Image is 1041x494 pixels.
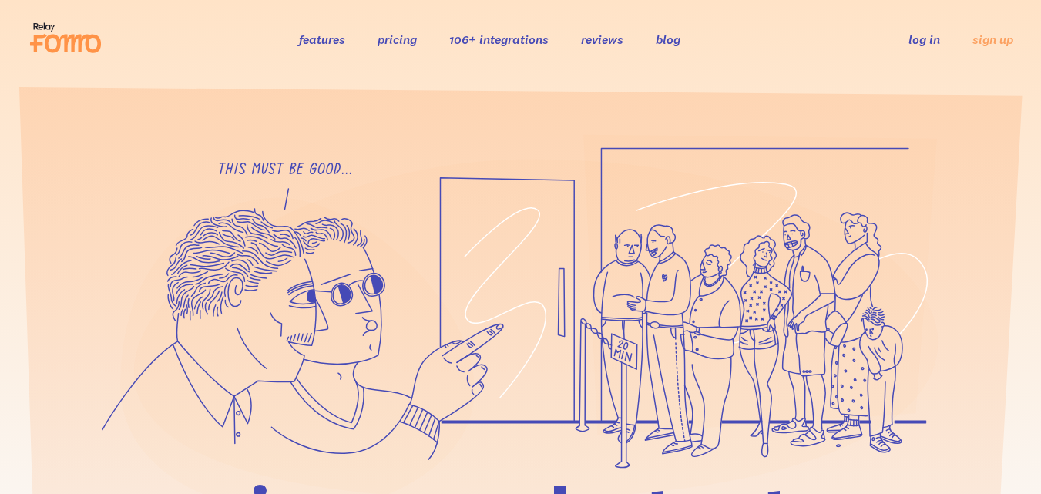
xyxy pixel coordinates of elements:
a: blog [656,32,680,47]
a: reviews [581,32,623,47]
a: sign up [972,32,1013,48]
a: pricing [378,32,417,47]
a: 106+ integrations [449,32,549,47]
a: features [299,32,345,47]
a: log in [908,32,940,47]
